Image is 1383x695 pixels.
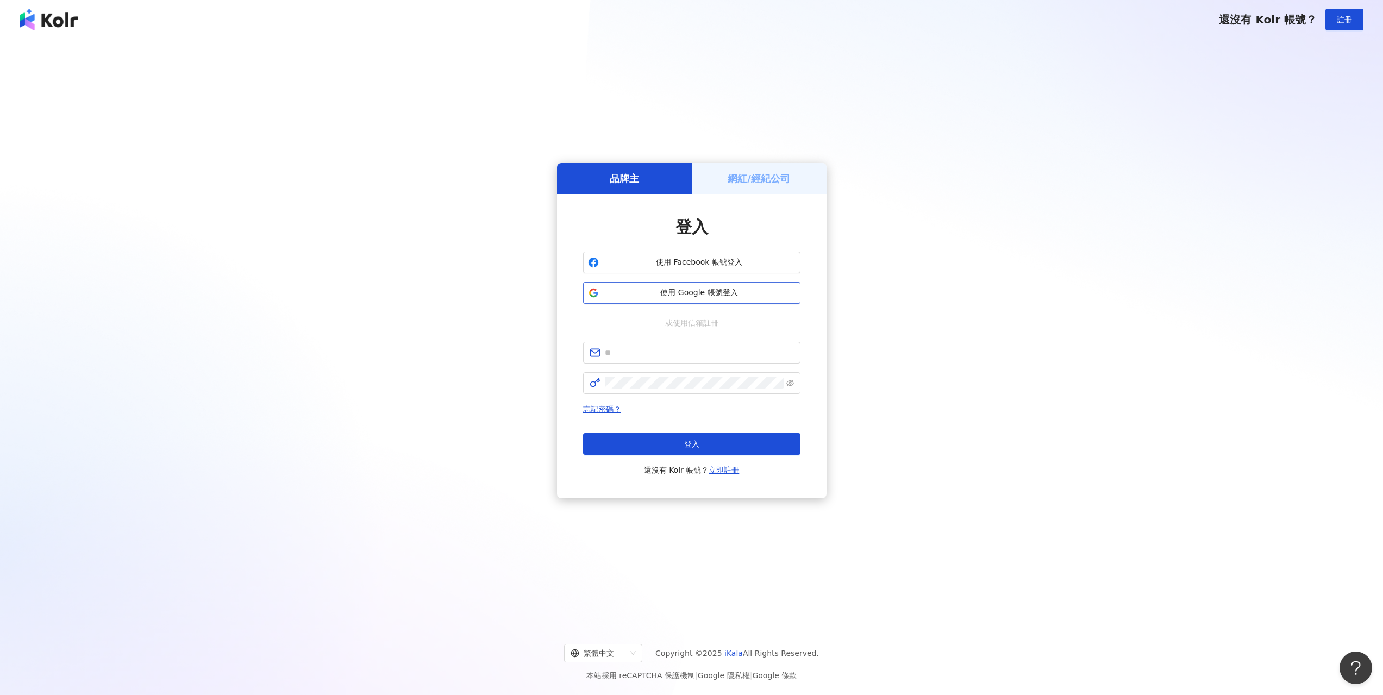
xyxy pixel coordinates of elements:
[610,172,639,185] h5: 品牌主
[583,282,800,304] button: 使用 Google 帳號登入
[724,649,743,658] a: iKala
[583,433,800,455] button: 登入
[698,671,750,680] a: Google 隱私權
[20,9,78,30] img: logo
[655,647,819,660] span: Copyright © 2025 All Rights Reserved.
[583,252,800,273] button: 使用 Facebook 帳號登入
[786,379,794,387] span: eye-invisible
[1337,15,1352,24] span: 註冊
[571,644,626,662] div: 繁體中文
[1340,652,1372,684] iframe: Help Scout Beacon - Open
[1325,9,1363,30] button: 註冊
[684,440,699,448] span: 登入
[728,172,790,185] h5: 網紅/經紀公司
[750,671,753,680] span: |
[586,669,797,682] span: 本站採用 reCAPTCHA 保護機制
[695,671,698,680] span: |
[583,405,621,414] a: 忘記密碼？
[1219,13,1317,26] span: 還沒有 Kolr 帳號？
[675,217,708,236] span: 登入
[658,317,726,329] span: 或使用信箱註冊
[603,287,796,298] span: 使用 Google 帳號登入
[644,464,740,477] span: 還沒有 Kolr 帳號？
[603,257,796,268] span: 使用 Facebook 帳號登入
[752,671,797,680] a: Google 條款
[709,466,739,474] a: 立即註冊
